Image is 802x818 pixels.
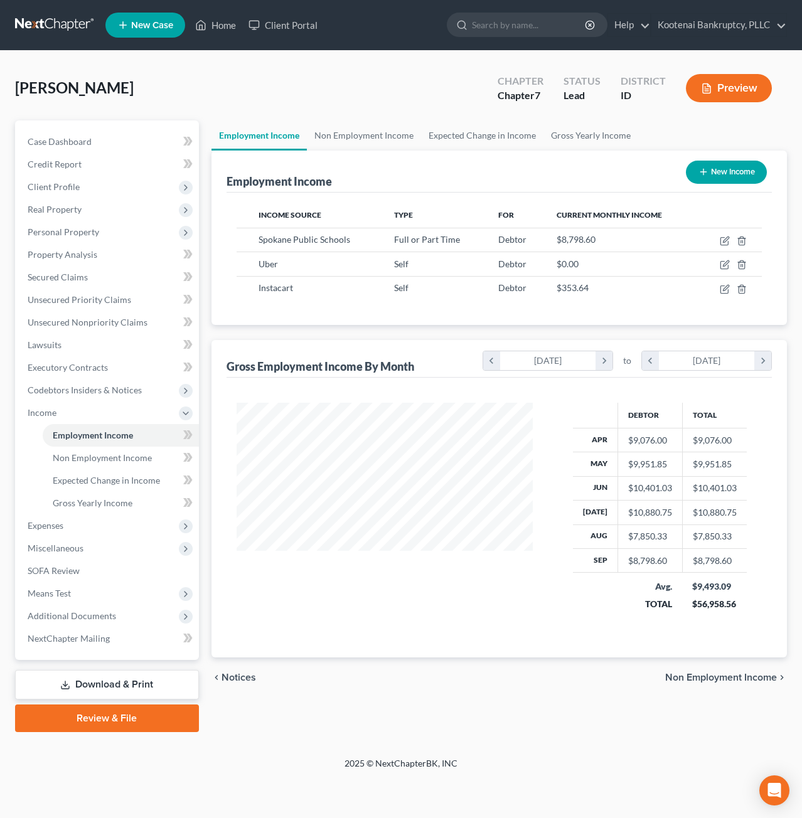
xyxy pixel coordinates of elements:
[573,501,618,524] th: [DATE]
[472,13,587,36] input: Search by name...
[43,757,759,780] div: 2025 © NextChapterBK, INC
[543,120,638,151] a: Gross Yearly Income
[28,520,63,531] span: Expenses
[242,14,324,36] a: Client Portal
[618,403,682,428] th: Debtor
[682,476,747,500] td: $10,401.03
[682,403,747,428] th: Total
[686,161,767,184] button: New Income
[53,430,133,440] span: Employment Income
[28,204,82,215] span: Real Property
[682,549,747,573] td: $8,798.60
[628,482,672,494] div: $10,401.03
[259,282,293,293] span: Instacart
[573,476,618,500] th: Jun
[28,159,82,169] span: Credit Report
[759,775,789,805] div: Open Intercom Messenger
[394,234,460,245] span: Full or Part Time
[131,21,173,30] span: New Case
[28,249,97,260] span: Property Analysis
[211,672,222,683] i: chevron_left
[573,452,618,476] th: May
[18,289,199,311] a: Unsecured Priority Claims
[28,610,116,621] span: Additional Documents
[498,282,527,293] span: Debtor
[28,385,142,395] span: Codebtors Insiders & Notices
[500,351,596,370] div: [DATE]
[682,452,747,476] td: $9,951.85
[642,351,659,370] i: chevron_left
[28,543,83,553] span: Miscellaneous
[498,234,527,245] span: Debtor
[628,506,672,519] div: $10,880.75
[665,672,787,683] button: Non Employment Income chevron_right
[498,74,543,88] div: Chapter
[483,351,500,370] i: chevron_left
[211,120,307,151] a: Employment Income
[665,672,777,683] span: Non Employment Income
[28,588,71,598] span: Means Test
[259,234,350,245] span: Spokane Public Schools
[573,428,618,452] th: Apr
[628,434,672,447] div: $9,076.00
[557,234,596,245] span: $8,798.60
[28,565,80,576] span: SOFA Review
[28,633,110,644] span: NextChapter Mailing
[692,580,737,593] div: $9,493.09
[28,181,80,192] span: Client Profile
[18,243,199,266] a: Property Analysis
[222,672,256,683] span: Notices
[557,210,662,220] span: Current Monthly Income
[651,14,786,36] a: Kootenai Bankruptcy, PLLC
[692,598,737,610] div: $56,958.56
[628,598,672,610] div: TOTAL
[628,580,672,593] div: Avg.
[18,311,199,334] a: Unsecured Nonpriority Claims
[557,258,579,269] span: $0.00
[227,359,414,374] div: Gross Employment Income By Month
[18,560,199,582] a: SOFA Review
[682,428,747,452] td: $9,076.00
[211,672,256,683] button: chevron_left Notices
[28,226,99,237] span: Personal Property
[573,549,618,573] th: Sep
[394,210,413,220] span: Type
[394,258,409,269] span: Self
[15,704,199,732] a: Review & File
[596,351,612,370] i: chevron_right
[18,356,199,379] a: Executory Contracts
[28,407,56,418] span: Income
[53,497,132,508] span: Gross Yearly Income
[621,74,666,88] div: District
[259,210,321,220] span: Income Source
[28,339,61,350] span: Lawsuits
[43,424,199,447] a: Employment Income
[43,447,199,469] a: Non Employment Income
[628,530,672,543] div: $7,850.33
[498,88,543,103] div: Chapter
[682,524,747,548] td: $7,850.33
[557,282,589,293] span: $353.64
[53,452,152,463] span: Non Employment Income
[777,672,787,683] i: chevron_right
[394,282,409,293] span: Self
[754,351,771,370] i: chevron_right
[628,555,672,567] div: $8,798.60
[564,88,601,103] div: Lead
[43,492,199,514] a: Gross Yearly Income
[682,501,747,524] td: $10,880.75
[621,88,666,103] div: ID
[18,334,199,356] a: Lawsuits
[307,120,421,151] a: Non Employment Income
[15,670,199,699] a: Download & Print
[18,266,199,289] a: Secured Claims
[28,317,147,327] span: Unsecured Nonpriority Claims
[608,14,650,36] a: Help
[564,74,601,88] div: Status
[535,89,540,101] span: 7
[43,469,199,492] a: Expected Change in Income
[227,174,332,189] div: Employment Income
[498,258,527,269] span: Debtor
[28,294,131,305] span: Unsecured Priority Claims
[53,475,160,486] span: Expected Change in Income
